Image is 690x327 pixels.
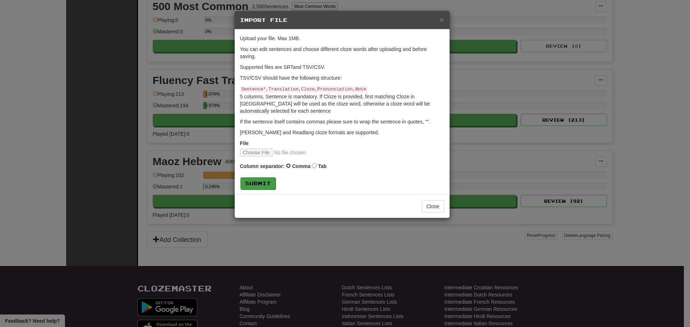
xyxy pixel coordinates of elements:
p: TSV/CSV should have the following structure: [240,74,444,81]
p: Supported files are SRT and TSV/CSV. [240,64,444,71]
p: If the sentence itself contains commas please sure to wrap the sentence in quotes, "". [240,118,444,125]
button: Close [422,200,444,212]
button: Submit [240,177,276,190]
label: Comma [292,163,310,170]
h5: Import File [240,17,444,24]
label: Column separator: [240,163,285,170]
p: You can edit sentences and choose different cloze words after uploading and before saving. [240,46,444,60]
label: File [240,140,249,147]
span: × [440,15,444,24]
p: [PERSON_NAME] and Readlang cloze formats are supported. [240,129,444,136]
p: Upload your file. Max 1MB. [240,35,444,42]
label: Tab [318,163,327,170]
button: Close [440,16,444,23]
p: 5 columns, Sentence is mandatory. If Cloze is provided, first matching Cloze in [GEOGRAPHIC_DATA]... [240,85,444,115]
code: Sentence*,Translation,Cloze,Pronunciation,Note [240,86,368,93]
